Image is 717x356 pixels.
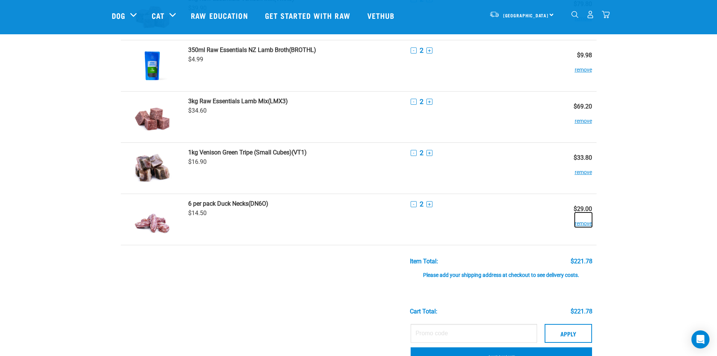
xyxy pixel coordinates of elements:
[188,98,268,105] strong: 3kg Raw Essentials Lamb Mix
[188,107,207,114] span: $34.60
[133,98,172,136] img: Raw Essentials Lamb Mix
[410,308,437,315] div: Cart total:
[503,14,549,17] span: [GEOGRAPHIC_DATA]
[420,98,423,105] span: 2
[411,47,417,53] button: -
[188,149,402,156] a: 1kg Venison Green Tripe (Small Cubes)(VT1)
[152,10,164,21] a: Cat
[426,47,432,53] button: +
[549,194,596,245] td: $29.00
[426,201,432,207] button: +
[420,46,423,54] span: 2
[575,161,592,176] button: remove
[188,46,402,53] a: 350ml Raw Essentials NZ Lamb Broth(BROTHL)
[112,10,125,21] a: Dog
[360,0,404,31] a: Vethub
[571,11,578,18] img: home-icon-1@2x.png
[410,265,592,278] div: Please add your shipping address at checkout to see delivery costs.
[133,46,172,85] img: Raw Essentials NZ Lamb Broth
[545,324,592,343] button: Apply
[426,150,432,156] button: +
[410,258,438,265] div: Item Total:
[188,46,289,53] strong: 350ml Raw Essentials NZ Lamb Broth
[411,201,417,207] button: -
[571,258,592,265] div: $221.78
[586,11,594,18] img: user.png
[133,149,172,188] img: Venison Green Tripe (Small Cubes)
[188,149,292,156] strong: 1kg Venison Green Tripe (Small Cubes)
[188,200,248,207] strong: 6 per pack Duck Necks
[575,110,592,125] button: remove
[571,308,592,315] div: $221.78
[411,324,537,343] input: Promo code
[420,200,423,208] span: 2
[188,56,203,63] span: $4.99
[575,212,592,227] button: remove
[420,149,423,157] span: 2
[602,11,610,18] img: home-icon@2x.png
[188,158,207,165] span: $16.90
[549,40,596,92] td: $9.98
[691,330,709,348] div: Open Intercom Messenger
[411,150,417,156] button: -
[188,200,402,207] a: 6 per pack Duck Necks(DN6O)
[411,99,417,105] button: -
[188,98,402,105] a: 3kg Raw Essentials Lamb Mix(LMX3)
[426,99,432,105] button: +
[133,200,172,239] img: Duck Necks
[549,143,596,194] td: $33.80
[257,0,360,31] a: Get started with Raw
[575,59,592,73] button: remove
[489,11,499,18] img: van-moving.png
[188,209,207,217] span: $14.50
[549,92,596,143] td: $69.20
[183,0,257,31] a: Raw Education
